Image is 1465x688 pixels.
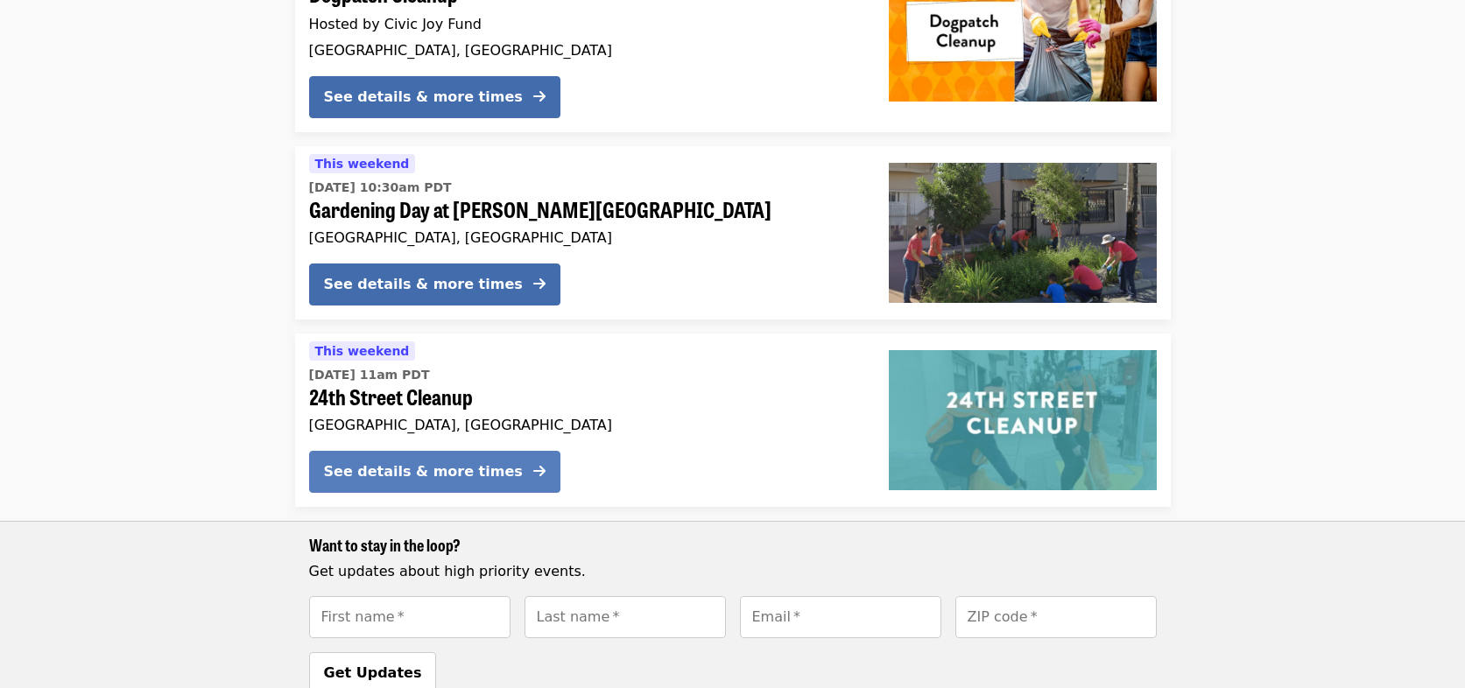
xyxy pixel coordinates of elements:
[324,87,523,108] div: See details & more times
[889,163,1157,303] img: Gardening Day at Leland Ave Rain Gardens organized by SF Public Works
[309,197,861,222] span: Gardening Day at [PERSON_NAME][GEOGRAPHIC_DATA]
[889,350,1157,490] img: 24th Street Cleanup organized by SF Public Works
[525,596,726,638] input: [object Object]
[955,596,1157,638] input: [object Object]
[309,384,861,410] span: 24th Street Cleanup
[309,42,861,59] div: [GEOGRAPHIC_DATA], [GEOGRAPHIC_DATA]
[533,88,546,105] i: arrow-right icon
[315,157,410,171] span: This weekend
[533,463,546,480] i: arrow-right icon
[315,344,410,358] span: This weekend
[295,146,1171,319] a: See details for "Gardening Day at Leland Ave Rain Gardens"
[324,461,523,482] div: See details & more times
[324,664,422,681] span: Get Updates
[309,179,452,197] time: [DATE] 10:30am PDT
[324,274,523,295] div: See details & more times
[740,596,941,638] input: [object Object]
[309,16,482,32] span: Hosted by Civic Joy Fund
[309,366,430,384] time: [DATE] 11am PDT
[309,229,861,246] div: [GEOGRAPHIC_DATA], [GEOGRAPHIC_DATA]
[295,333,1171,507] a: See details for "24th Street Cleanup"
[309,563,586,579] span: Get updates about high priority events.
[309,596,511,638] input: [object Object]
[309,533,461,556] span: Want to stay in the loop?
[309,451,560,493] button: See details & more times
[309,417,861,433] div: [GEOGRAPHIC_DATA], [GEOGRAPHIC_DATA]
[309,76,560,118] button: See details & more times
[533,276,546,292] i: arrow-right icon
[309,263,560,305] button: See details & more times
